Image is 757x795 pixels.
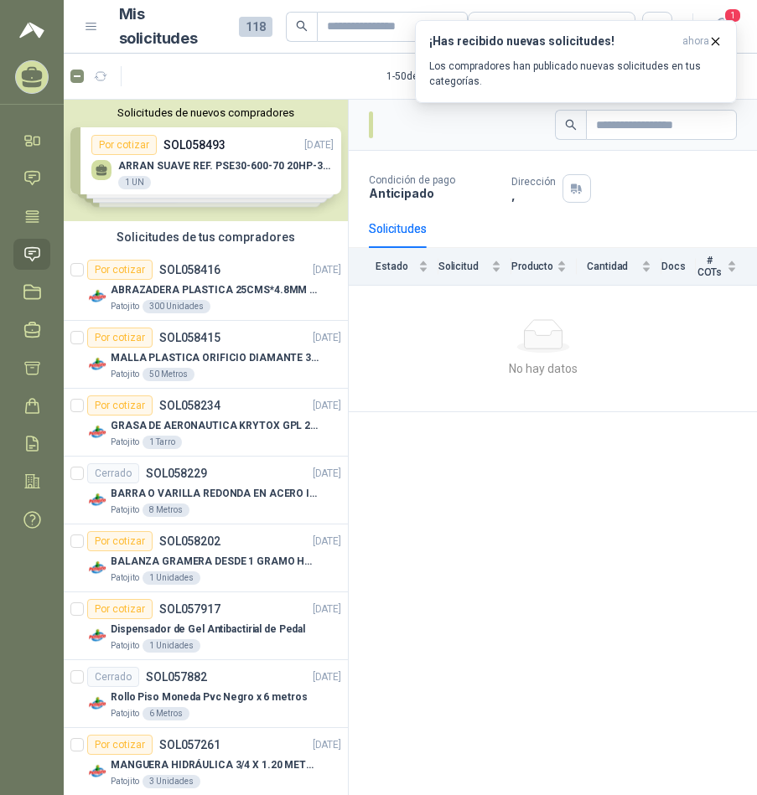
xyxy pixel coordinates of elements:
div: Por cotizar [87,260,153,280]
p: SOL058416 [159,264,220,276]
p: Anticipado [369,186,498,200]
div: Solicitudes de nuevos compradoresPor cotizarSOL058493[DATE] ARRAN SUAVE REF. PSE30-600-70 20HP-30... [64,100,348,221]
th: Estado [349,248,438,286]
a: Por cotizarSOL058234[DATE] Company LogoGRASA DE AERONAUTICA KRYTOX GPL 207 (SE ADJUNTA IMAGEN DE ... [64,389,348,457]
p: Patojito [111,775,139,788]
p: Patojito [111,571,139,585]
span: # COTs [696,255,723,278]
img: Company Logo [87,761,107,782]
img: Company Logo [87,694,107,714]
p: Patojito [111,368,139,381]
p: Los compradores han publicado nuevas solicitudes en tus categorías. [429,59,723,89]
span: search [565,119,577,131]
a: CerradoSOL058229[DATE] Company LogoBARRA O VARILLA REDONDA EN ACERO INOXIDABLE DE 2" O 50 MMPatoj... [64,457,348,524]
div: Solicitudes [369,219,427,238]
p: [DATE] [313,398,341,414]
p: ABRAZADERA PLASTICA 25CMS*4.8MM NEGRA [111,282,319,298]
p: [DATE] [313,737,341,753]
div: Todas [479,18,514,36]
div: 300 Unidades [143,300,210,313]
div: 1 Unidades [143,639,200,653]
div: 3 Unidades [143,775,200,788]
button: ¡Has recibido nuevas solicitudes!ahora Los compradores han publicado nuevas solicitudes en tus ca... [415,20,737,103]
div: 6 Metros [143,707,189,720]
img: Company Logo [87,287,107,307]
h1: Mis solicitudes [119,3,226,51]
p: SOL058229 [146,467,207,479]
div: 1 Unidades [143,571,200,585]
p: SOL058234 [159,400,220,411]
th: Solicitud [438,248,511,286]
p: SOL058202 [159,535,220,547]
p: SOL058415 [159,332,220,343]
div: Por cotizar [87,599,153,619]
span: search [296,20,308,32]
p: Patojito [111,300,139,313]
p: Rollo Piso Moneda Pvc Negro x 6 metros [111,689,307,705]
p: , [511,188,556,202]
div: No hay datos [355,359,730,378]
div: Por cotizar [87,395,153,416]
p: BARRA O VARILLA REDONDA EN ACERO INOXIDABLE DE 2" O 50 MM [111,486,319,502]
p: BALANZA GRAMERA DESDE 1 GRAMO HASTA 5 GRAMOS [111,554,319,570]
div: Por cotizar [87,531,153,551]
div: 50 Metros [143,368,194,381]
div: Por cotizar [87,328,153,348]
span: 1 [723,8,742,23]
p: [DATE] [313,466,341,482]
p: SOL057882 [146,671,207,683]
div: Cerrado [87,667,139,687]
img: Logo peakr [19,20,44,40]
p: [DATE] [313,669,341,685]
span: Producto [511,261,553,272]
a: CerradoSOL057882[DATE] Company LogoRollo Piso Moneda Pvc Negro x 6 metrosPatojito6 Metros [64,660,348,728]
img: Company Logo [87,422,107,442]
span: 118 [239,17,272,37]
span: ahora [682,34,709,49]
span: Solicitud [438,261,488,272]
div: 1 - 50 de 105 [386,63,490,90]
p: Patojito [111,707,139,720]
img: Company Logo [87,626,107,646]
th: Cantidad [577,248,661,286]
img: Company Logo [87,354,107,374]
th: Docs [661,248,696,286]
p: [DATE] [313,262,341,278]
a: Por cotizarSOL058202[DATE] Company LogoBALANZA GRAMERA DESDE 1 GRAMO HASTA 5 GRAMOSPatojito1 Unid... [64,524,348,592]
th: # COTs [696,248,757,286]
div: Por cotizar [87,735,153,755]
p: MANGUERA HIDRÁULICA 3/4 X 1.20 METROS DE LONGITUD HR-HR-ACOPLADA [111,757,319,773]
div: Cerrado [87,463,139,483]
a: Por cotizarSOL057917[DATE] Company LogoDispensador de Gel Antibactirial de PedalPatojito1 Unidades [64,592,348,660]
p: Patojito [111,503,139,517]
a: Por cotizarSOL058415[DATE] Company LogoMALLA PLASTICA ORIFICIO DIAMANTE 3MMPatojito50 Metros [64,321,348,389]
p: Patojito [111,436,139,449]
div: Solicitudes de tus compradores [64,221,348,253]
p: Dirección [511,176,556,188]
p: MALLA PLASTICA ORIFICIO DIAMANTE 3MM [111,350,319,366]
p: [DATE] [313,534,341,550]
img: Company Logo [87,490,107,510]
p: SOL057261 [159,739,220,751]
a: Por cotizarSOL058416[DATE] Company LogoABRAZADERA PLASTICA 25CMS*4.8MM NEGRAPatojito300 Unidades [64,253,348,321]
p: GRASA DE AERONAUTICA KRYTOX GPL 207 (SE ADJUNTA IMAGEN DE REFERENCIA) [111,418,319,434]
button: 1 [707,12,737,42]
p: [DATE] [313,330,341,346]
img: Company Logo [87,558,107,578]
div: 8 Metros [143,503,189,517]
p: Dispensador de Gel Antibactirial de Pedal [111,622,305,638]
span: Cantidad [577,261,638,272]
button: Solicitudes de nuevos compradores [70,106,341,119]
span: Estado [369,261,415,272]
p: Condición de pago [369,174,498,186]
p: [DATE] [313,601,341,617]
p: SOL057917 [159,603,220,615]
th: Producto [511,248,577,286]
div: 1 Tarro [143,436,182,449]
p: Patojito [111,639,139,653]
h3: ¡Has recibido nuevas solicitudes! [429,34,676,49]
